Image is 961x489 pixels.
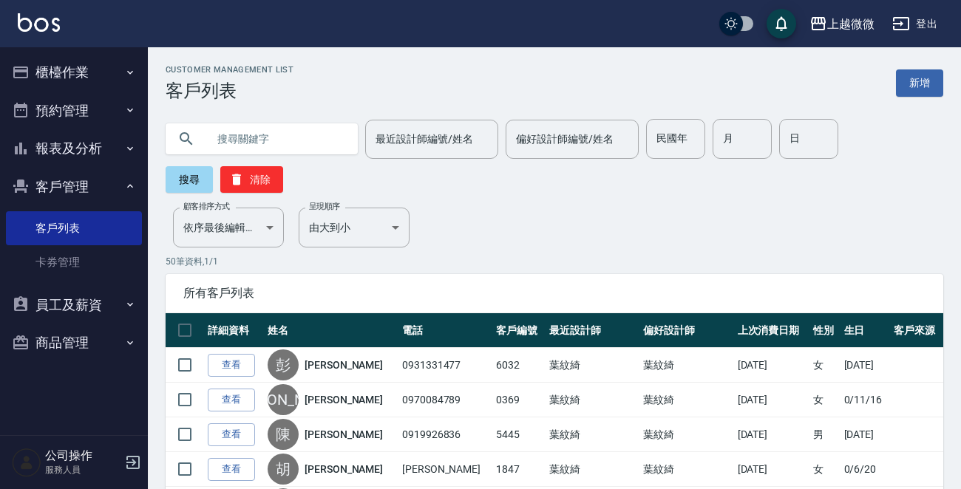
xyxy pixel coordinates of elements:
[208,423,255,446] a: 查看
[639,417,733,452] td: 葉紋綺
[639,313,733,348] th: 偏好設計師
[841,417,890,452] td: [DATE]
[12,448,41,477] img: Person
[264,313,398,348] th: 姓名
[204,313,264,348] th: 詳細資料
[809,417,840,452] td: 男
[398,313,492,348] th: 電話
[208,354,255,377] a: 查看
[841,383,890,417] td: 0/11/16
[268,454,299,485] div: 胡
[208,389,255,411] a: 查看
[639,383,733,417] td: 葉紋綺
[166,65,293,75] h2: Customer Management List
[809,313,840,348] th: 性別
[268,384,299,415] div: [PERSON_NAME]
[45,448,120,463] h5: 公司操作
[809,452,840,487] td: 女
[268,349,299,380] div: 彭
[827,15,875,33] div: 上越微微
[305,462,383,476] a: [PERSON_NAME]
[639,348,733,383] td: 葉紋綺
[767,9,796,38] button: save
[546,313,639,348] th: 最近設計師
[183,201,230,212] label: 顧客排序方式
[6,245,142,279] a: 卡券管理
[166,81,293,101] h3: 客戶列表
[492,313,546,348] th: 客戶編號
[166,255,943,268] p: 50 筆資料, 1 / 1
[734,417,809,452] td: [DATE]
[734,313,809,348] th: 上次消費日期
[220,166,283,193] button: 清除
[208,458,255,481] a: 查看
[305,392,383,407] a: [PERSON_NAME]
[734,452,809,487] td: [DATE]
[639,452,733,487] td: 葉紋綺
[809,348,840,383] td: 女
[6,286,142,324] button: 員工及薪資
[6,324,142,362] button: 商品管理
[6,53,142,92] button: 櫃檯作業
[183,286,926,301] span: 所有客戶列表
[546,417,639,452] td: 葉紋綺
[18,13,60,32] img: Logo
[492,417,546,452] td: 5445
[6,129,142,168] button: 報表及分析
[841,313,890,348] th: 生日
[841,348,890,383] td: [DATE]
[492,348,546,383] td: 6032
[492,452,546,487] td: 1847
[207,119,346,159] input: 搜尋關鍵字
[173,208,284,247] div: 依序最後編輯時間
[734,348,809,383] td: [DATE]
[546,348,639,383] td: 葉紋綺
[398,383,492,417] td: 0970084789
[546,452,639,487] td: 葉紋綺
[268,419,299,450] div: 陳
[299,208,410,247] div: 由大到小
[886,10,943,38] button: 登出
[398,348,492,383] td: 0931331477
[896,69,943,97] a: 新增
[809,383,840,417] td: 女
[309,201,340,212] label: 呈現順序
[841,452,890,487] td: 0/6/20
[45,463,120,476] p: 服務人員
[166,166,213,193] button: 搜尋
[890,313,943,348] th: 客戶來源
[546,383,639,417] td: 葉紋綺
[6,211,142,245] a: 客戶列表
[804,9,880,39] button: 上越微微
[398,417,492,452] td: 0919926836
[734,383,809,417] td: [DATE]
[492,383,546,417] td: 0369
[398,452,492,487] td: [PERSON_NAME]
[305,427,383,442] a: [PERSON_NAME]
[6,92,142,130] button: 預約管理
[305,358,383,372] a: [PERSON_NAME]
[6,168,142,206] button: 客戶管理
